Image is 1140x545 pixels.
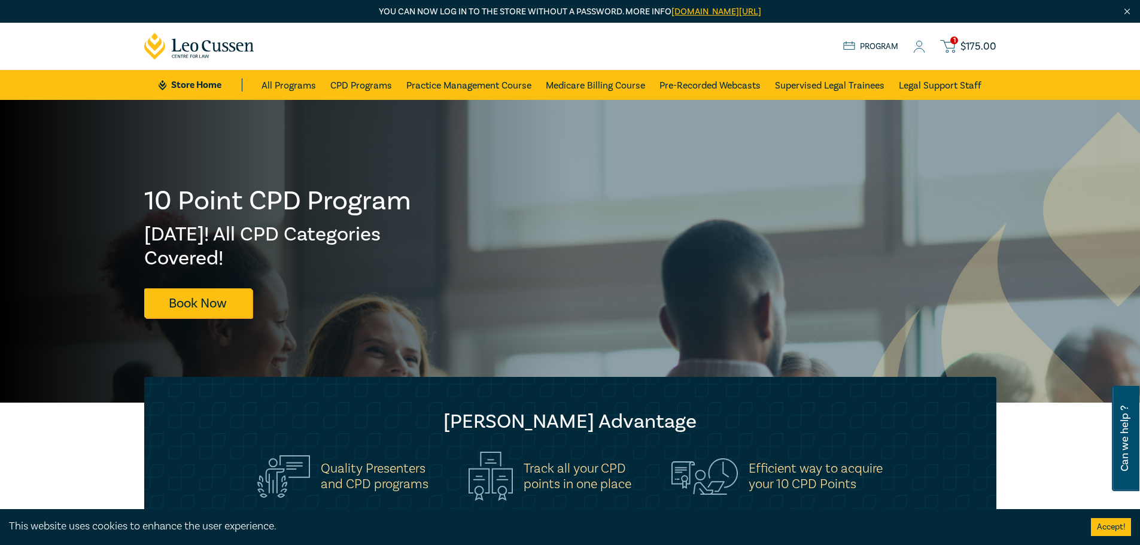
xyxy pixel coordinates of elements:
a: Store Home [159,78,242,92]
h5: Quality Presenters and CPD programs [321,461,428,492]
h2: [DATE]! All CPD Categories Covered! [144,223,412,270]
a: Legal Support Staff [899,70,981,100]
button: Accept cookies [1091,518,1131,536]
a: CPD Programs [330,70,392,100]
h1: 10 Point CPD Program [144,185,412,217]
span: 1 [950,36,958,44]
h5: Track all your CPD points in one place [524,461,631,492]
p: You can now log in to the store without a password. More info [144,5,996,19]
h5: Efficient way to acquire your 10 CPD Points [749,461,883,492]
div: This website uses cookies to enhance the user experience. [9,519,1073,534]
h2: [PERSON_NAME] Advantage [168,410,972,434]
a: All Programs [262,70,316,100]
a: Supervised Legal Trainees [775,70,884,100]
img: Track all your CPD<br>points in one place [469,452,513,501]
img: Close [1122,7,1132,17]
a: Medicare Billing Course [546,70,645,100]
a: Pre-Recorded Webcasts [659,70,761,100]
img: Quality Presenters<br>and CPD programs [257,455,310,498]
a: Practice Management Course [406,70,531,100]
span: Can we help ? [1119,393,1130,484]
img: Efficient way to acquire<br>your 10 CPD Points [671,458,738,494]
a: Book Now [144,288,252,318]
a: Program [843,40,899,53]
span: $ 175.00 [960,40,996,53]
a: [DOMAIN_NAME][URL] [671,6,761,17]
